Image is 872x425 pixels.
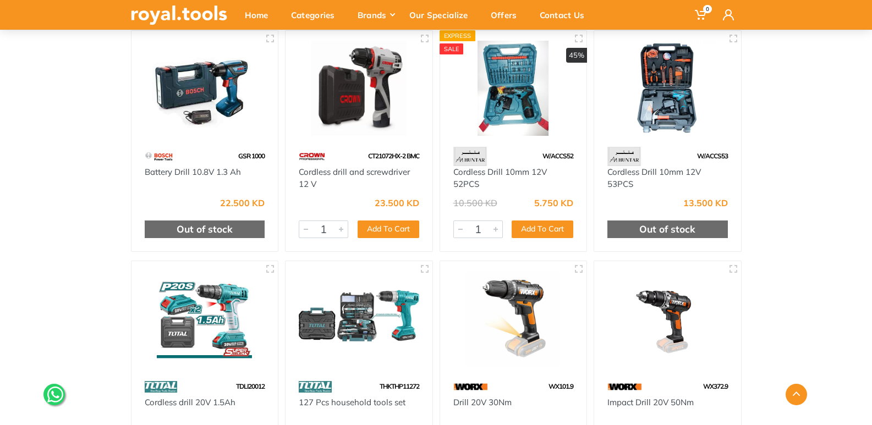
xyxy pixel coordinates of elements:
span: W/ACCS52 [542,152,573,160]
span: CT21072HX-2 BMC [368,152,419,160]
span: W/ACCS53 [697,152,728,160]
img: 97.webp [453,377,488,396]
img: Royal Tools - 127 Pcs household tools set [295,271,423,366]
div: Contact Us [532,3,600,26]
img: Royal Tools - Cordless Drill 10mm 12V 52PCS [450,41,577,136]
a: Cordless drill 20V 1.5Ah [145,397,235,407]
img: Royal Tools - Drill 20V 30Nm [450,271,577,366]
a: Cordless Drill 10mm 12V 52PCS [453,167,547,190]
a: Cordless Drill 10mm 12V 53PCS [607,167,701,190]
img: Royal Tools - Cordless drill and screwdriver 12 V [295,41,423,136]
img: 75.webp [299,147,325,166]
div: 10.500 KD [453,198,497,207]
img: 101.webp [453,147,487,166]
div: 22.500 KD [220,198,265,207]
div: Express [440,30,476,41]
div: 13.500 KD [683,198,728,207]
div: 5.750 KD [534,198,573,207]
button: Add To Cart [512,220,573,238]
img: Royal Tools - Impact Drill 20V 50Nm [604,271,731,366]
div: Offers [483,3,532,26]
span: 0 [703,5,712,13]
img: 86.webp [145,377,178,396]
img: Royal Tools - Battery Drill 10.8V 1.3 Ah [141,41,268,136]
div: Out of stock [145,220,265,238]
span: WX101.9 [549,382,573,390]
img: Royal Tools - Cordless Drill 10mm 12V 53PCS [604,41,731,136]
img: Royal Tools - Cordless drill 20V 1.5Ah [141,271,268,366]
img: 55.webp [145,147,174,166]
span: GSR 1000 [238,152,265,160]
div: Brands [350,3,402,26]
div: SALE [440,43,464,54]
img: 97.webp [607,377,642,396]
a: Impact Drill 20V 50Nm [607,397,694,407]
span: THKTHP11272 [380,382,419,390]
a: Battery Drill 10.8V 1.3 Ah [145,167,241,177]
div: 45% [566,48,587,63]
button: Add To Cart [358,220,419,238]
div: Categories [283,3,350,26]
div: Out of stock [607,220,728,238]
a: 127 Pcs household tools set [299,397,405,407]
img: 86.webp [299,377,332,396]
a: Drill 20V 30Nm [453,397,512,407]
span: TDLI20012 [236,382,265,390]
a: Cordless drill and screwdriver 12 V [299,167,410,190]
img: royal.tools Logo [131,5,227,25]
img: 101.webp [607,147,641,166]
span: WX372.9 [703,382,728,390]
div: 23.500 KD [375,198,419,207]
div: Home [237,3,283,26]
div: Our Specialize [402,3,483,26]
